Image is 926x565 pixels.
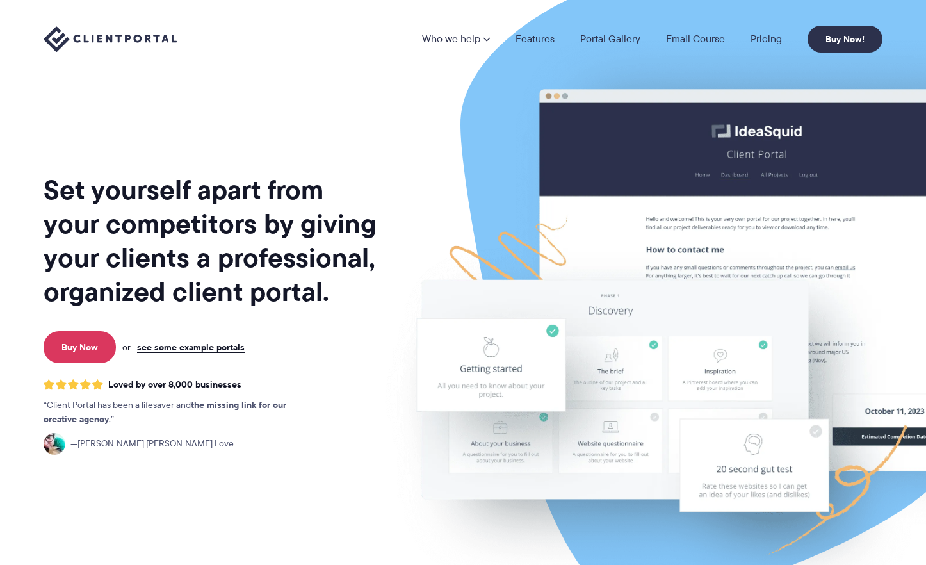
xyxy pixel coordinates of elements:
[70,437,234,451] span: [PERSON_NAME] [PERSON_NAME] Love
[422,34,490,44] a: Who we help
[122,341,131,353] span: or
[44,331,116,363] a: Buy Now
[580,34,640,44] a: Portal Gallery
[137,341,245,353] a: see some example portals
[44,398,286,426] strong: the missing link for our creative agency
[751,34,782,44] a: Pricing
[44,173,379,309] h1: Set yourself apart from your competitors by giving your clients a professional, organized client ...
[44,398,313,427] p: Client Portal has been a lifesaver and .
[516,34,555,44] a: Features
[666,34,725,44] a: Email Course
[108,379,241,390] span: Loved by over 8,000 businesses
[808,26,882,53] a: Buy Now!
